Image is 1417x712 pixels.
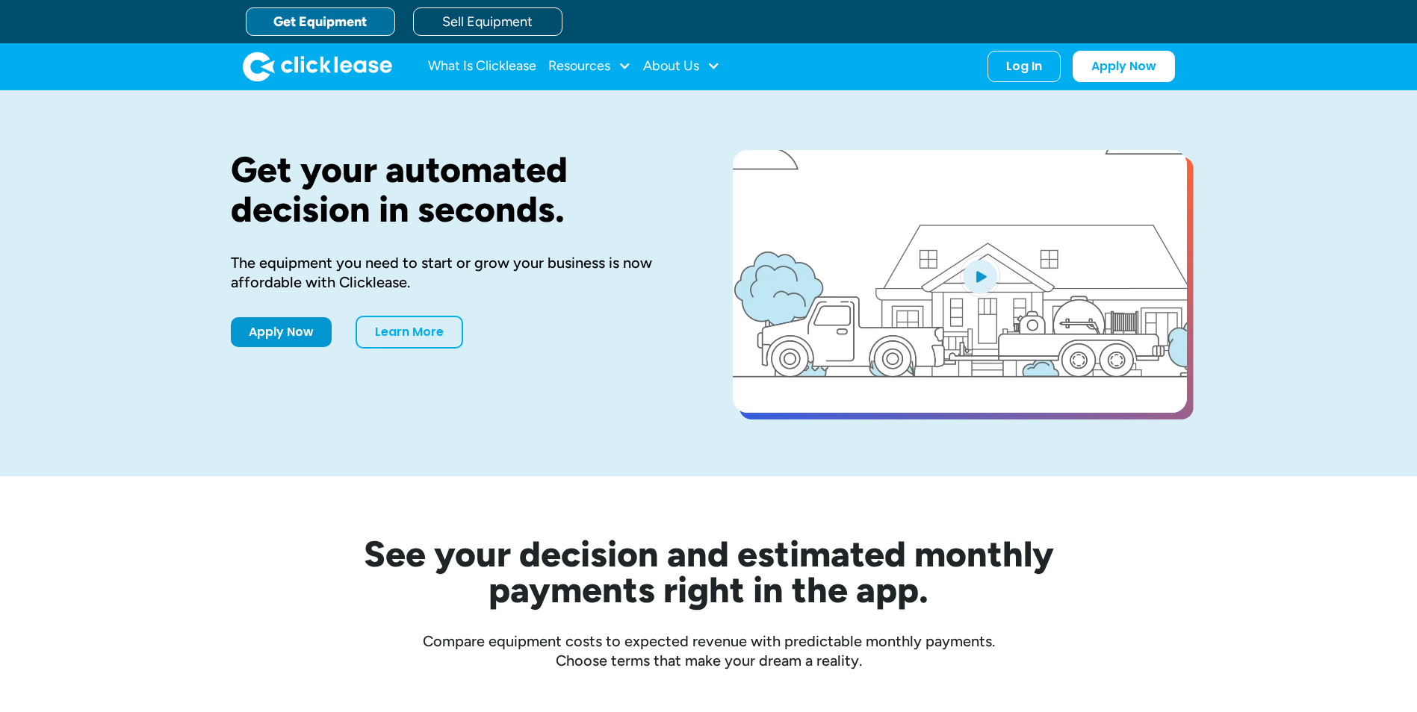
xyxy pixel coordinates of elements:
[1073,51,1175,82] a: Apply Now
[231,317,332,347] a: Apply Now
[643,51,720,81] div: About Us
[291,536,1127,608] h2: See your decision and estimated monthly payments right in the app.
[243,51,392,81] a: home
[960,255,1000,297] img: Blue play button logo on a light blue circular background
[1006,59,1042,74] div: Log In
[413,7,562,36] a: Sell Equipment
[733,150,1187,413] a: open lightbox
[231,150,685,229] h1: Get your automated decision in seconds.
[246,7,395,36] a: Get Equipment
[548,51,631,81] div: Resources
[428,51,536,81] a: What Is Clicklease
[231,253,685,292] div: The equipment you need to start or grow your business is now affordable with Clicklease.
[231,631,1187,670] div: Compare equipment costs to expected revenue with predictable monthly payments. Choose terms that ...
[356,316,463,349] a: Learn More
[243,51,392,81] img: Clicklease logo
